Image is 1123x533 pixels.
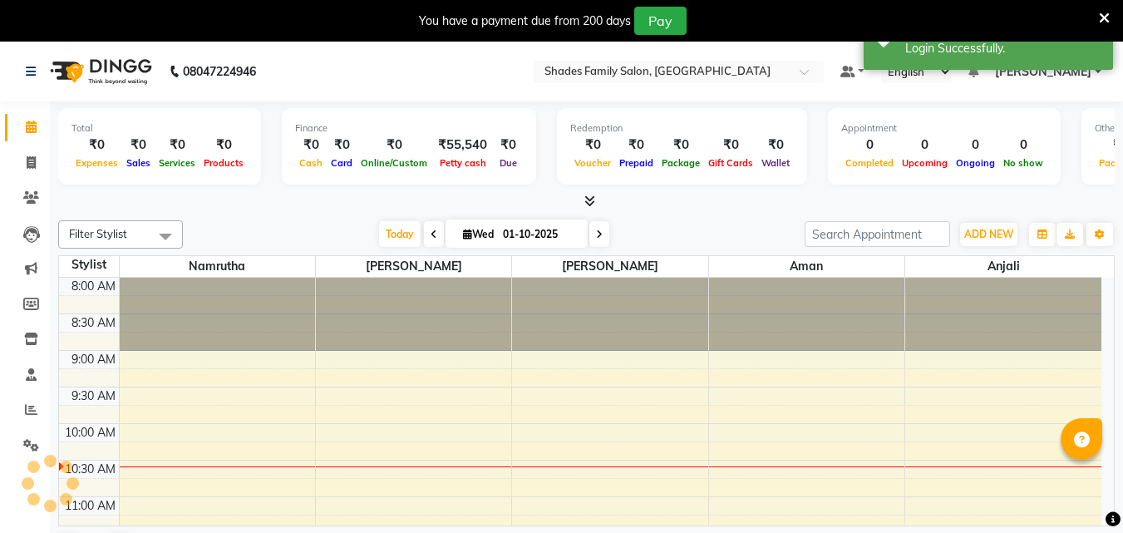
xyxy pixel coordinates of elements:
div: ₹0 [704,136,757,155]
button: ADD NEW [960,223,1017,246]
div: Finance [295,121,523,136]
div: ₹0 [658,136,704,155]
span: Aman [709,256,904,277]
span: Upcoming [898,157,952,169]
div: ₹0 [199,136,248,155]
div: ₹0 [357,136,431,155]
span: Products [199,157,248,169]
span: Wed [459,228,498,240]
div: Login Successfully. [905,40,1101,57]
img: logo [42,48,156,95]
span: Expenses [71,157,122,169]
span: Services [155,157,199,169]
span: Wallet [757,157,794,169]
div: ₹0 [570,136,615,155]
div: ₹0 [122,136,155,155]
span: Completed [841,157,898,169]
input: 2025-10-01 [498,222,581,247]
div: ₹0 [295,136,327,155]
div: ₹0 [615,136,658,155]
div: 0 [999,136,1047,155]
div: Stylist [59,256,119,274]
span: Petty cash [436,157,490,169]
span: Voucher [570,157,615,169]
span: [PERSON_NAME] [995,63,1091,81]
div: Appointment [841,121,1047,136]
div: Redemption [570,121,794,136]
div: 11:00 AM [62,497,119,515]
div: ₹55,540 [431,136,494,155]
b: 08047224946 [183,48,256,95]
span: Gift Cards [704,157,757,169]
input: Search Appointment [805,221,950,247]
span: ADD NEW [964,228,1013,240]
span: Today [379,221,421,247]
span: Anjali [905,256,1101,277]
div: ₹0 [155,136,199,155]
span: [PERSON_NAME] [316,256,511,277]
span: Prepaid [615,157,658,169]
div: 10:00 AM [62,424,119,442]
div: 8:00 AM [68,278,119,295]
span: Namrutha [120,256,315,277]
span: Sales [122,157,155,169]
div: 9:30 AM [68,387,119,405]
div: 9:00 AM [68,351,119,368]
span: Cash [295,157,327,169]
div: ₹0 [71,136,122,155]
div: ₹0 [494,136,523,155]
div: Total [71,121,248,136]
div: 0 [898,136,952,155]
span: [PERSON_NAME] [512,256,707,277]
span: No show [999,157,1047,169]
span: Package [658,157,704,169]
span: Ongoing [952,157,999,169]
div: 0 [952,136,999,155]
div: 0 [841,136,898,155]
span: Due [495,157,521,169]
div: 10:30 AM [62,461,119,478]
span: Online/Custom [357,157,431,169]
div: ₹0 [327,136,357,155]
div: ₹0 [757,136,794,155]
button: Pay [634,7,687,35]
span: Filter Stylist [69,227,127,240]
div: 8:30 AM [68,314,119,332]
span: Card [327,157,357,169]
div: You have a payment due from 200 days [419,12,631,30]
